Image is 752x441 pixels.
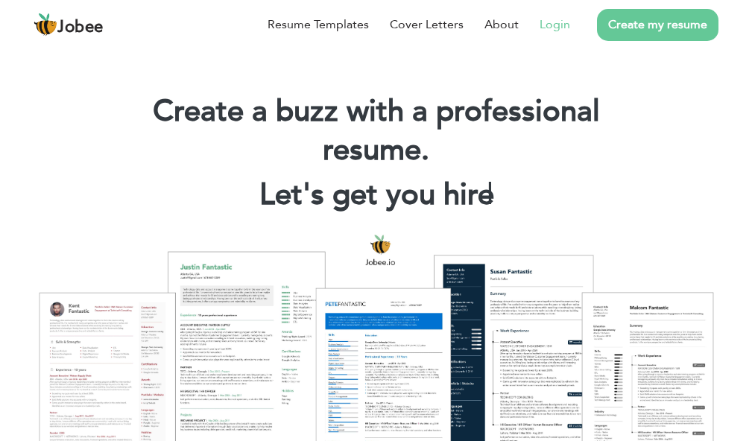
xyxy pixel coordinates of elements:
[390,16,464,34] a: Cover Letters
[113,176,638,215] h2: Let's
[57,19,104,36] span: Jobee
[487,174,493,215] span: |
[34,13,57,37] img: jobee.io
[113,92,638,170] h1: Create a buzz with a professional resume.
[332,174,494,215] span: get you hire
[268,16,369,34] a: Resume Templates
[597,9,718,41] a: Create my resume
[484,16,519,34] a: About
[34,13,104,37] a: Jobee
[540,16,570,34] a: Login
